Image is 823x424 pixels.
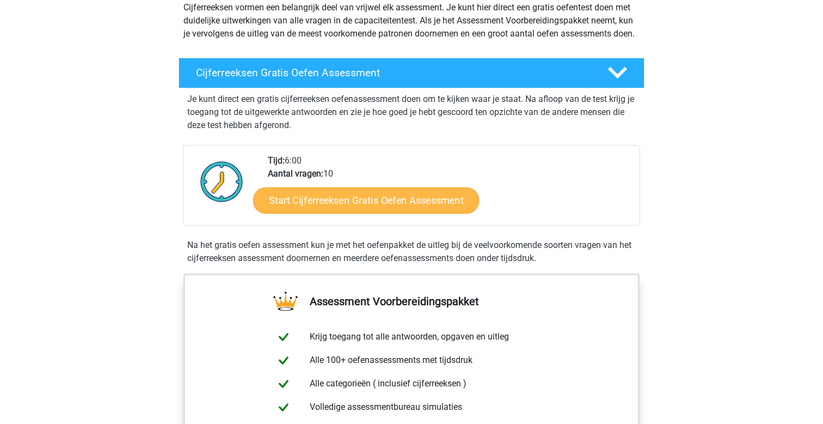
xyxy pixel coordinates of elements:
b: Tijd: [268,155,285,166]
a: Cijferreeksen Gratis Oefen Assessment [174,58,649,88]
h4: Cijferreeksen Gratis Oefen Assessment [196,66,590,79]
p: Je kunt direct een gratis cijferreeksen oefenassessment doen om te kijken waar je staat. Na afloo... [187,93,636,132]
div: Na het gratis oefen assessment kun je met het oefenpakket de uitleg bij de veelvoorkomende soorte... [183,239,640,265]
a: Start Cijferreeksen Gratis Oefen Assessment [253,187,479,213]
div: 6:00 10 [260,154,639,225]
img: Klok [194,154,249,209]
b: Aantal vragen: [268,168,323,179]
p: Cijferreeksen vormen een belangrijk deel van vrijwel elk assessment. Je kunt hier direct een grat... [183,1,640,40]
